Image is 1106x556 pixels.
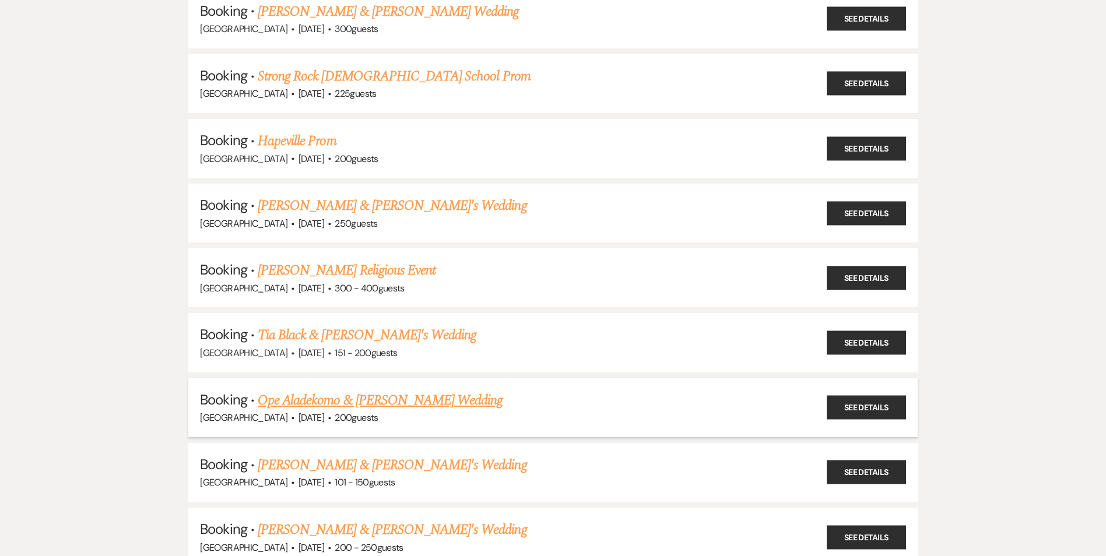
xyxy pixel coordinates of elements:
[299,411,324,424] span: [DATE]
[827,72,906,96] a: See Details
[200,23,287,35] span: [GEOGRAPHIC_DATA]
[258,131,336,152] a: Hapeville Prom
[299,541,324,554] span: [DATE]
[200,347,287,359] span: [GEOGRAPHIC_DATA]
[200,87,287,100] span: [GEOGRAPHIC_DATA]
[335,153,378,165] span: 200 guests
[258,390,503,411] a: Ope Aladekomo & [PERSON_NAME] Wedding
[299,476,324,488] span: [DATE]
[200,217,287,230] span: [GEOGRAPHIC_DATA]
[200,541,287,554] span: [GEOGRAPHIC_DATA]
[258,66,531,87] a: Strong Rock [DEMOGRAPHIC_DATA] School Prom
[258,325,476,346] a: Tia Black & [PERSON_NAME]'s Wedding
[827,396,906,420] a: See Details
[200,476,287,488] span: [GEOGRAPHIC_DATA]
[200,390,247,409] span: Booking
[299,23,324,35] span: [DATE]
[335,217,377,230] span: 250 guests
[335,411,378,424] span: 200 guests
[200,520,247,538] span: Booking
[299,153,324,165] span: [DATE]
[200,325,247,343] span: Booking
[258,260,436,281] a: [PERSON_NAME] Religious Event
[299,282,324,294] span: [DATE]
[827,525,906,549] a: See Details
[258,195,527,216] a: [PERSON_NAME] & [PERSON_NAME]'s Wedding
[200,196,247,214] span: Booking
[335,87,376,100] span: 225 guests
[200,153,287,165] span: [GEOGRAPHIC_DATA]
[335,282,404,294] span: 300 - 400 guests
[200,411,287,424] span: [GEOGRAPHIC_DATA]
[827,201,906,225] a: See Details
[200,261,247,279] span: Booking
[200,455,247,473] span: Booking
[827,460,906,484] a: See Details
[827,266,906,290] a: See Details
[258,519,527,540] a: [PERSON_NAME] & [PERSON_NAME]'s Wedding
[299,87,324,100] span: [DATE]
[827,7,906,31] a: See Details
[335,476,395,488] span: 101 - 150 guests
[335,347,397,359] span: 151 - 200 guests
[200,131,247,149] span: Booking
[258,455,527,476] a: [PERSON_NAME] & [PERSON_NAME]'s Wedding
[258,1,519,22] a: [PERSON_NAME] & [PERSON_NAME] Wedding
[200,2,247,20] span: Booking
[299,217,324,230] span: [DATE]
[335,541,403,554] span: 200 - 250 guests
[299,347,324,359] span: [DATE]
[335,23,378,35] span: 300 guests
[200,282,287,294] span: [GEOGRAPHIC_DATA]
[200,66,247,85] span: Booking
[827,136,906,160] a: See Details
[827,331,906,355] a: See Details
